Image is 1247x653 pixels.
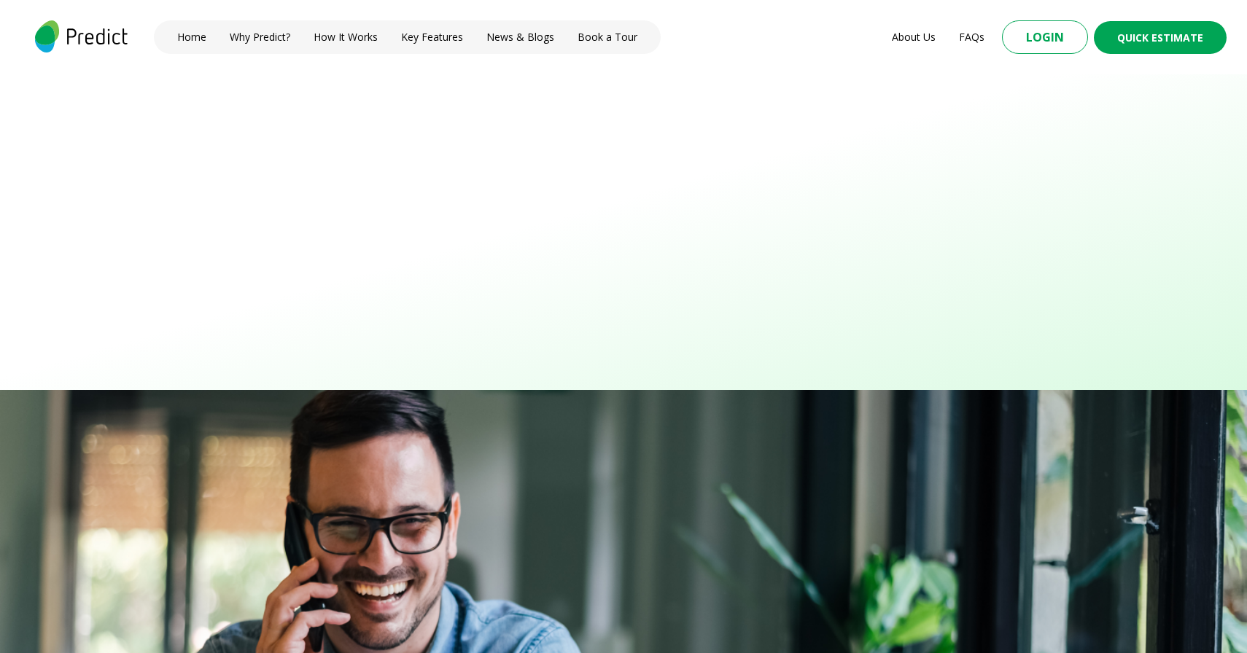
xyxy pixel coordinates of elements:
img: logo [32,20,131,52]
a: Home [177,30,206,44]
a: Book a Tour [578,30,637,44]
a: FAQs [959,30,984,44]
a: How It Works [314,30,378,44]
a: News & Blogs [486,30,554,44]
button: Login [1002,20,1088,54]
a: About Us [892,30,936,44]
a: Key Features [401,30,463,44]
a: Why Predict? [230,30,290,44]
button: Quick Estimate [1094,21,1227,54]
